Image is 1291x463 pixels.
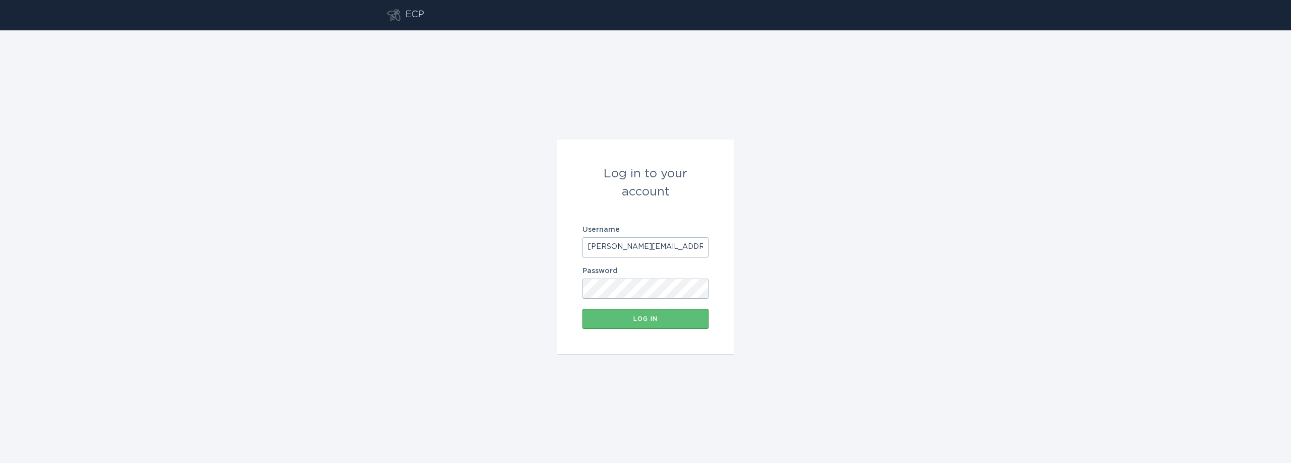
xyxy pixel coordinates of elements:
div: ECP [405,9,424,21]
label: Password [582,268,709,275]
button: Log in [582,309,709,329]
div: Log in to your account [582,165,709,201]
div: Log in [588,316,703,322]
button: Go to dashboard [387,9,400,21]
label: Username [582,226,709,233]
